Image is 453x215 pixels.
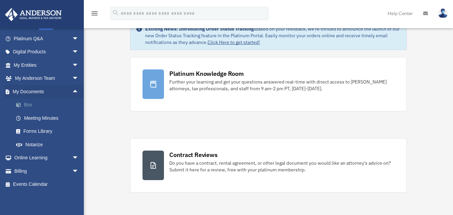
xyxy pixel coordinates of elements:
a: Box [9,98,89,112]
i: search [112,9,119,16]
a: Contract Reviews Do you have a contract, rental agreement, or other legal document you would like... [130,138,407,193]
span: arrow_drop_down [72,164,86,178]
span: arrow_drop_down [72,58,86,72]
div: Platinum Knowledge Room [169,69,244,78]
a: My Anderson Teamarrow_drop_down [5,72,89,85]
span: arrow_drop_down [72,45,86,59]
a: Billingarrow_drop_down [5,164,89,178]
a: Online Learningarrow_drop_down [5,151,89,165]
a: Forms Library [9,125,89,138]
div: Contract Reviews [169,151,217,159]
span: arrow_drop_down [72,32,86,46]
a: Events Calendar [5,178,89,191]
a: Meeting Minutes [9,111,89,125]
div: Do you have a contract, rental agreement, or other legal document you would like an attorney's ad... [169,160,394,173]
strong: Exciting News: Introducing Order Status Tracking! [145,26,255,32]
img: Anderson Advisors Platinum Portal [3,8,64,21]
a: My Documentsarrow_drop_up [5,85,89,98]
a: Digital Productsarrow_drop_down [5,45,89,59]
i: menu [91,9,99,17]
a: Notarize [9,138,89,151]
a: Click Here to get started! [208,39,260,45]
span: arrow_drop_up [72,85,86,99]
span: arrow_drop_down [72,151,86,165]
a: My Entitiesarrow_drop_down [5,58,89,72]
a: menu [91,12,99,17]
img: User Pic [438,8,448,18]
a: Platinum Knowledge Room Further your learning and get your questions answered real-time with dire... [130,57,407,111]
a: Platinum Q&Aarrow_drop_down [5,32,89,45]
span: arrow_drop_down [72,72,86,86]
div: Further your learning and get your questions answered real-time with direct access to [PERSON_NAM... [169,78,394,92]
div: Based on your feedback, we're thrilled to announce the launch of our new Order Status Tracking fe... [145,25,401,46]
